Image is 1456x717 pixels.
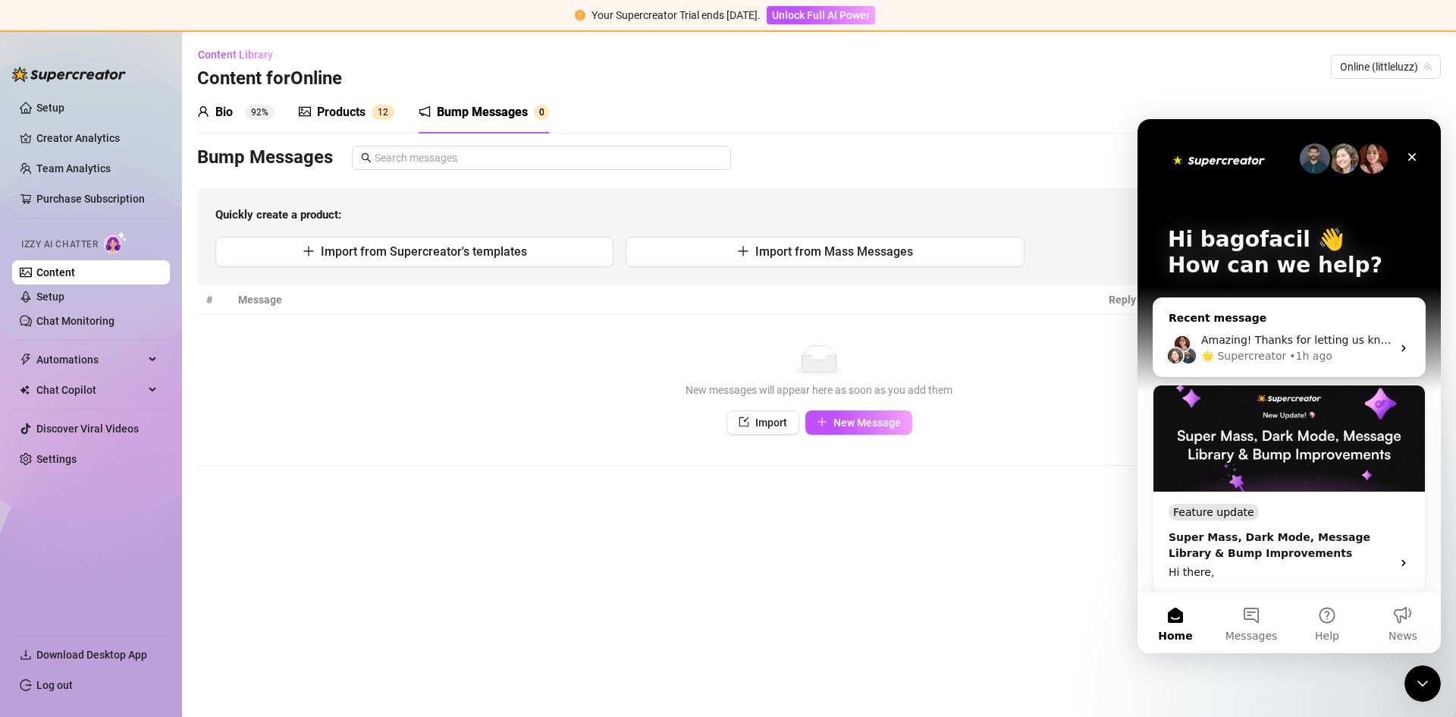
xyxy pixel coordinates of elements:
span: thunderbolt [20,354,32,366]
span: plus [817,417,827,427]
span: download [20,649,32,661]
a: Purchase Subscription [36,187,158,211]
img: Chat Copilot [20,385,30,395]
span: Amazing! Thanks for letting us know, I’ll review your bio now and make sure everything looks good... [64,215,986,227]
a: Unlock Full AI Power [767,9,875,21]
span: picture [299,105,311,118]
iframe: Intercom live chat [1404,665,1441,702]
img: Super Mass, Dark Mode, Message Library & Bump Improvements [16,266,287,373]
span: Automations [36,347,144,372]
span: 2 [383,107,388,118]
span: Your Supercreator Trial ends [DATE]. [591,9,761,21]
button: Unlock Full AI Power [767,6,875,24]
div: 🌟 Supercreator [64,229,149,245]
span: Download Desktop App [36,649,147,661]
input: Search messages [375,149,722,166]
iframe: Intercom live chat [1137,119,1441,653]
div: Bump Messages [437,103,528,121]
button: Import [726,410,799,435]
img: logo-BBDzfeDw.svg [12,67,126,82]
a: Discover Viral Videos [36,423,139,435]
span: user [197,105,209,118]
a: Chat Monitoring [36,315,115,327]
span: Reply Rate [1109,291,1187,308]
span: team [1423,62,1432,71]
a: Team Analytics [36,162,111,175]
div: Bio [215,103,233,121]
button: New Message [805,410,912,435]
span: Import from Mass Messages [755,244,913,259]
button: Messages [76,473,152,534]
span: Help [177,511,202,522]
sup: 0 [534,105,549,120]
span: Import from Supercreator's templates [321,244,527,259]
span: search [361,153,372,163]
a: Settings [36,453,77,465]
h3: Content for Online [197,67,342,91]
button: Content Library [197,42,285,67]
span: Chat Copilot [36,378,144,402]
span: Unlock Full AI Power [772,9,870,21]
a: Log out [36,679,73,691]
span: Home [20,511,55,522]
div: Feature update [31,385,121,401]
button: Import from Supercreator's templates [215,237,613,267]
div: Super Mass, Dark Mode, Message Library & Bump ImprovementsFeature updateSuper Mass, Dark Mode, Me... [15,266,288,474]
span: notification [419,105,431,118]
h3: Bump Messages [197,146,333,170]
img: AI Chatter [104,231,127,253]
div: Super Mass, Dark Mode, Message Library & Bump Improvements [31,410,245,442]
div: Hi there, [31,445,245,461]
button: Import from Mass Messages [626,237,1024,267]
span: import [739,417,749,427]
span: exclamation-circle [575,10,585,20]
span: Import [755,417,787,429]
a: Setup [36,291,64,303]
a: Creator Analytics [36,126,158,150]
span: 1 [378,107,383,118]
div: • 1h ago [152,229,195,245]
button: Help [152,473,227,534]
span: Messages [88,511,140,522]
div: Products [317,103,366,121]
th: Message [229,285,1100,315]
sup: 92% [245,105,275,120]
a: Content [36,266,75,278]
span: plus [737,245,749,257]
div: Close [261,24,288,52]
span: plus [303,245,315,257]
a: Setup [36,102,64,114]
span: News [251,511,280,522]
strong: Quickly create a product: [215,208,341,222]
sup: 12 [372,105,394,120]
th: Reply Rate [1100,285,1208,315]
span: Online (littleluzz) [1340,55,1432,78]
th: # [197,285,229,315]
span: Content Library [198,49,273,61]
span: Izzy AI Chatter [21,237,98,252]
span: New Message [833,417,901,429]
button: News [227,473,303,534]
div: New messages will appear here as soon as you add them [212,382,1426,398]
